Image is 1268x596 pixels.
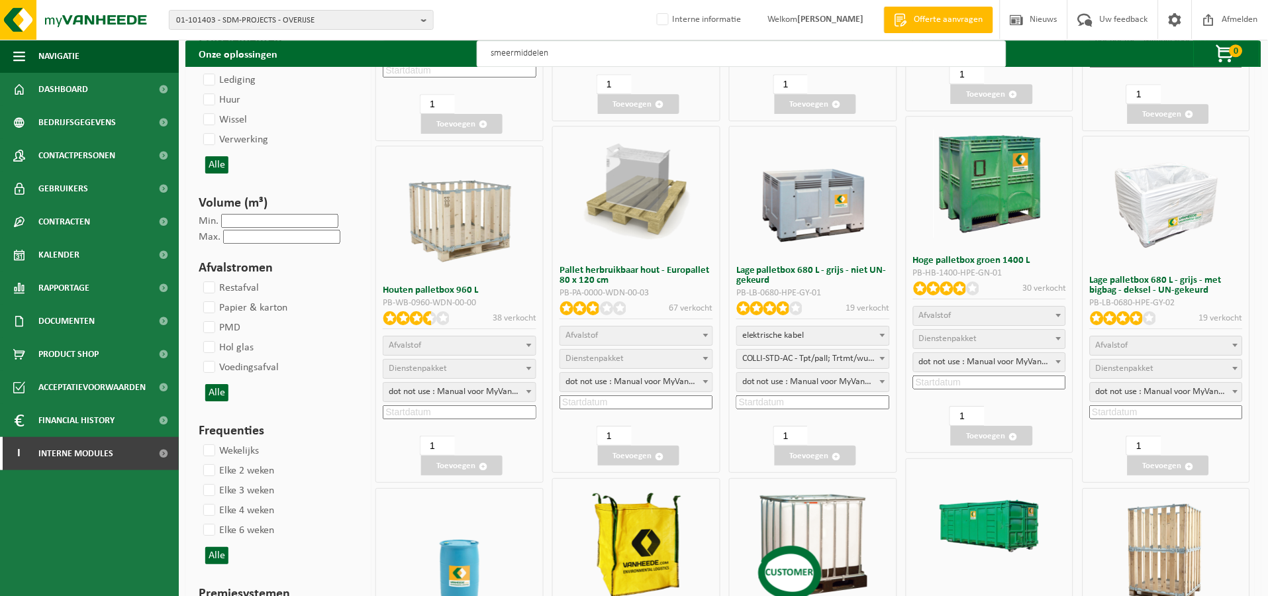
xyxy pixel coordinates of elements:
h3: Afvalstromen [199,258,352,278]
button: Toevoegen [775,446,856,466]
span: dot not use : Manual voor MyVanheede [737,373,889,391]
span: dot not use : Manual voor MyVanheede [736,372,889,392]
h3: Lage palletbox 680 L - grijs - met bigbag - deksel - UN-gekeurd [1090,275,1243,295]
h3: Hoge palletbox groen 1400 L [913,256,1066,266]
input: 1 [420,94,455,114]
span: Financial History [38,404,115,437]
h3: Frequenties [199,421,352,441]
img: PB-PA-0000-WDN-00-03 [580,136,693,249]
button: 0 [1194,40,1260,67]
span: Dienstenpakket [1096,364,1154,373]
input: Startdatum [383,405,536,419]
h3: Volume (m³) [199,193,352,213]
input: 1 [950,64,985,84]
label: Voedingsafval [201,358,279,377]
span: Afvalstof [919,311,951,321]
label: Elke 2 weken [201,461,274,481]
img: PB-LB-0680-HPE-GY-02 [1110,146,1222,259]
input: Startdatum [736,395,889,409]
span: Kalender [38,238,79,272]
label: Huur [201,90,240,110]
label: Elke 6 weken [201,521,274,540]
img: PB-HB-1400-HPE-GN-01 [934,126,1046,239]
span: Afvalstof [1096,340,1128,350]
p: 19 verkocht [846,301,890,315]
h3: Pallet herbruikbaar hout - Europallet 80 x 120 cm [560,266,712,285]
span: dot not use : Manual voor MyVanheede [560,372,712,392]
h2: Onze oplossingen [185,40,291,67]
label: Hol glas [201,338,254,358]
img: PB-WB-0960-WDN-00-00 [403,156,516,269]
button: Toevoegen [951,84,1032,104]
div: PB-LB-0680-HPE-GY-01 [736,289,889,298]
input: Startdatum [913,375,1066,389]
p: 19 verkocht [1199,311,1243,325]
span: COLLI-STD-AC - Tpt/pall; Trtmt/wu (SP-M-000026) [736,349,889,369]
span: dot not use : Manual voor MyVanheede [913,352,1066,372]
input: Startdatum [560,395,712,409]
input: 1 [420,436,455,456]
span: Dienstenpakket [919,334,977,344]
button: Toevoegen [1128,456,1209,475]
span: Dashboard [38,73,88,106]
input: 1 [773,74,808,94]
span: Afvalstof [389,340,421,350]
span: dot not use : Manual voor MyVanheede [560,373,712,391]
span: dot not use : Manual voor MyVanheede [1091,383,1242,401]
span: Offerte aanvragen [911,13,987,26]
button: Toevoegen [598,94,679,114]
span: Dienstenpakket [565,354,624,364]
label: Lediging [201,70,256,90]
span: 0 [1230,44,1243,57]
label: Min. [199,216,219,226]
input: 1 [773,426,808,446]
button: Toevoegen [951,426,1032,446]
span: Bedrijfsgegevens [38,106,116,139]
h3: Houten palletbox 960 L [383,285,536,295]
div: PB-WB-0960-WDN-00-00 [383,299,536,308]
button: 01-101403 - SDM-PROJECTS - OVERIJSE [169,10,434,30]
label: Elke 4 weken [201,501,274,521]
div: PB-PA-0000-WDN-00-03 [560,289,712,298]
span: elektrische kabel [737,326,889,345]
button: Alle [205,384,228,401]
label: Wekelijks [201,441,259,461]
label: Papier & karton [201,298,287,318]
label: Interne informatie [654,10,742,30]
span: Acceptatievoorwaarden [38,371,146,404]
span: Product Shop [38,338,99,371]
button: Toevoegen [1128,104,1209,124]
input: Zoeken [477,40,1006,67]
div: PB-LB-0680-HPE-GY-02 [1090,299,1243,308]
span: Contactpersonen [38,139,115,172]
a: Offerte aanvragen [884,7,993,33]
span: elektrische kabel [736,326,889,346]
button: Toevoegen [421,456,503,475]
span: I [13,437,25,470]
label: Elke 3 weken [201,481,274,501]
label: Wissel [201,110,247,130]
input: Startdatum [1090,405,1243,419]
span: Navigatie [38,40,79,73]
label: Max. [199,232,220,242]
button: Alle [205,547,228,564]
span: dot not use : Manual voor MyVanheede [1090,382,1243,402]
span: Interne modules [38,437,113,470]
span: COLLI-STD-AC - Tpt/pall; Trtmt/wu (SP-M-000026) [737,350,889,368]
span: Gebruikers [38,172,88,205]
input: Startdatum [383,64,536,77]
h3: Lage palletbox 680 L - grijs - niet UN-gekeurd [736,266,889,285]
img: HK-RS-30-GN-00 [934,497,1046,554]
span: dot not use : Manual voor MyVanheede [914,353,1065,372]
label: PMD [201,318,240,338]
p: 67 verkocht [669,301,713,315]
img: PB-LB-0680-HPE-GY-01 [757,136,869,249]
label: Verwerking [201,130,268,150]
input: 1 [597,426,632,446]
p: 30 verkocht [1022,281,1066,295]
span: Documenten [38,305,95,338]
button: Toevoegen [598,446,679,466]
span: dot not use : Manual voor MyVanheede [383,382,536,402]
span: Dienstenpakket [389,364,447,373]
span: Afvalstof [565,330,598,340]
